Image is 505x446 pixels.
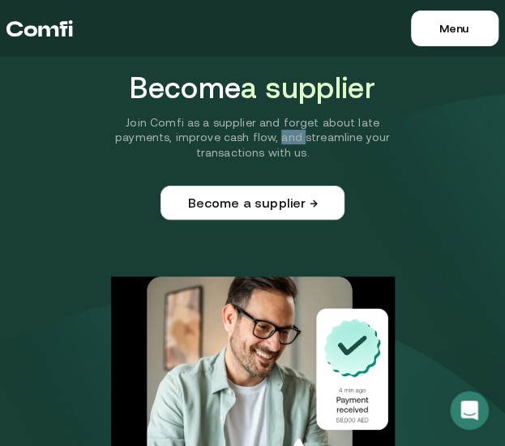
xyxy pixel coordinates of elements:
span: Menu [439,22,469,35]
h1: Become [130,71,375,105]
span: a supplier [241,71,375,105]
iframe: Intercom live chat [450,391,489,430]
a: Return to the top of the Comfi home page [6,4,73,53]
button: Menu [411,11,499,46]
p: Join Comfi as a supplier and forget about late payments, improve cash flow, and streamline your t... [110,115,395,160]
a: Become a supplier → [160,186,344,220]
